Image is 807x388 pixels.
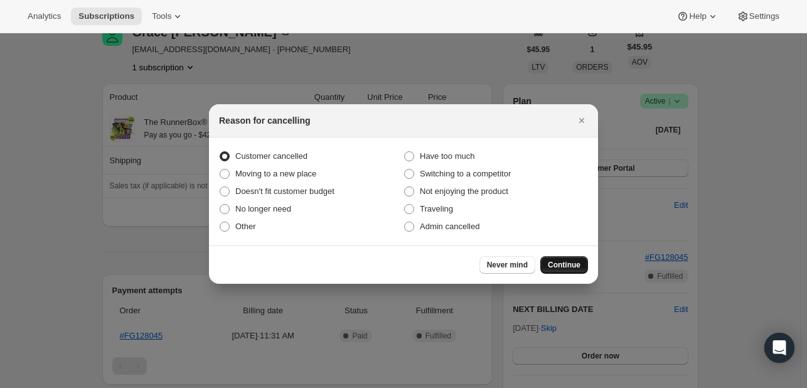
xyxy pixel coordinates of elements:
span: Settings [749,11,779,21]
button: Tools [144,8,191,25]
span: Tools [152,11,171,21]
div: Open Intercom Messenger [764,333,794,363]
span: Moving to a new place [235,169,316,178]
span: Traveling [420,204,453,213]
span: Not enjoying the product [420,186,508,196]
button: Settings [729,8,787,25]
span: Customer cancelled [235,151,307,161]
span: Continue [548,260,580,270]
button: Analytics [20,8,68,25]
span: Switching to a competitor [420,169,511,178]
span: Subscriptions [78,11,134,21]
span: No longer need [235,204,291,213]
span: Admin cancelled [420,222,479,231]
button: Continue [540,256,588,274]
button: Subscriptions [71,8,142,25]
h2: Reason for cancelling [219,114,310,127]
span: Have too much [420,151,474,161]
span: Help [689,11,706,21]
button: Never mind [479,256,535,274]
span: Never mind [487,260,528,270]
span: Analytics [28,11,61,21]
button: Close [573,112,591,129]
span: Other [235,222,256,231]
button: Help [669,8,726,25]
span: Doesn't fit customer budget [235,186,334,196]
